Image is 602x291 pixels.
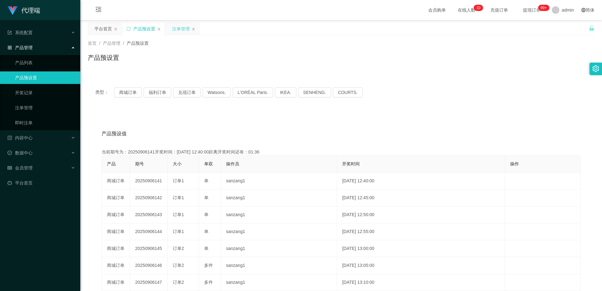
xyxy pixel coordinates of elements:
[204,161,213,166] span: 单双
[172,23,190,35] div: 注单管理
[221,223,337,240] td: sanzang1
[102,173,130,190] td: 商城订单
[114,87,142,97] button: 商城订单
[8,45,12,50] i: 图标: appstore-o
[474,5,483,11] sup: 10
[144,87,171,97] button: 福利订单
[510,161,519,166] span: 操作
[538,5,549,11] sup: 1089
[342,161,360,166] span: 开奖时间
[99,41,100,46] span: /
[102,223,130,240] td: 商城订单
[130,223,168,240] td: 20250906144
[173,87,201,97] button: 兑现订单
[173,161,182,166] span: 大小
[203,87,231,97] button: Watsons.
[173,263,184,268] span: 订单2
[126,27,131,31] i: 图标: sync
[130,274,168,291] td: 20250906147
[102,257,130,274] td: 商城订单
[487,8,511,12] span: 充值订单
[94,23,112,35] div: 平台首页
[478,5,481,11] p: 0
[103,41,120,46] span: 产品管理
[173,246,184,251] span: 订单2
[88,41,97,46] span: 首页
[204,195,209,200] span: 单
[8,135,33,140] span: 内容中心
[337,274,505,291] td: [DATE] 13:10:00
[130,206,168,223] td: 20250906143
[455,8,478,12] span: 在线人数
[476,5,478,11] p: 1
[8,45,33,50] span: 产品管理
[221,173,337,190] td: sanzang1
[15,56,75,69] a: 产品列表
[8,30,12,35] i: 图标: form
[581,8,586,12] i: 图标: global
[8,6,18,15] img: logo.9652507e.png
[221,206,337,223] td: sanzang1
[8,166,12,170] i: 图标: table
[102,274,130,291] td: 商城订单
[333,87,363,97] button: COURTS.
[221,190,337,206] td: sanzang1
[157,27,161,31] i: 图标: close
[221,274,337,291] td: sanzang1
[337,206,505,223] td: [DATE] 12:50:00
[130,173,168,190] td: 20250906141
[173,280,184,285] span: 订单2
[8,30,33,35] span: 系统配置
[102,190,130,206] td: 商城订单
[8,136,12,140] i: 图标: profile
[15,86,75,99] a: 开奖记录
[130,257,168,274] td: 20250906146
[589,25,594,31] i: 图标: unlock
[204,246,209,251] span: 单
[102,206,130,223] td: 商城订单
[8,150,33,155] span: 数据中心
[298,87,331,97] button: SENHENG.
[173,178,184,183] span: 订单1
[95,87,114,97] span: 类型：
[15,71,75,84] a: 产品预设置
[130,240,168,257] td: 20250906145
[337,240,505,257] td: [DATE] 13:00:00
[88,0,109,20] i: 图标: menu-fold
[15,101,75,114] a: 注单管理
[275,87,296,97] button: IKEA.
[15,117,75,129] a: 即时注单
[592,65,599,72] i: 图标: setting
[88,53,119,62] h1: 产品预设置
[173,195,184,200] span: 订单1
[21,0,40,20] h1: 代理端
[226,161,239,166] span: 操作员
[114,27,118,31] i: 图标: close
[8,151,12,155] i: 图标: check-circle-o
[337,173,505,190] td: [DATE] 12:40:00
[102,240,130,257] td: 商城订单
[204,229,209,234] span: 单
[135,161,144,166] span: 期号
[127,41,149,46] span: 产品预设置
[8,8,40,13] a: 代理端
[8,165,33,170] span: 会员管理
[204,280,213,285] span: 多件
[133,23,155,35] div: 产品预设置
[192,27,195,31] i: 图标: close
[130,190,168,206] td: 20250906142
[107,161,116,166] span: 产品
[204,212,209,217] span: 单
[8,177,75,189] a: 图标: dashboard平台首页
[204,263,213,268] span: 多件
[204,178,209,183] span: 单
[337,223,505,240] td: [DATE] 12:55:00
[221,257,337,274] td: sanzang1
[102,130,127,138] span: 产品预设值
[337,190,505,206] td: [DATE] 12:45:00
[102,149,581,155] div: 当前期号为：20250906141开奖时间：[DATE] 12:40:00距离开奖时间还有：01:36
[173,212,184,217] span: 订单1
[221,240,337,257] td: sanzang1
[337,257,505,274] td: [DATE] 13:05:00
[123,41,124,46] span: /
